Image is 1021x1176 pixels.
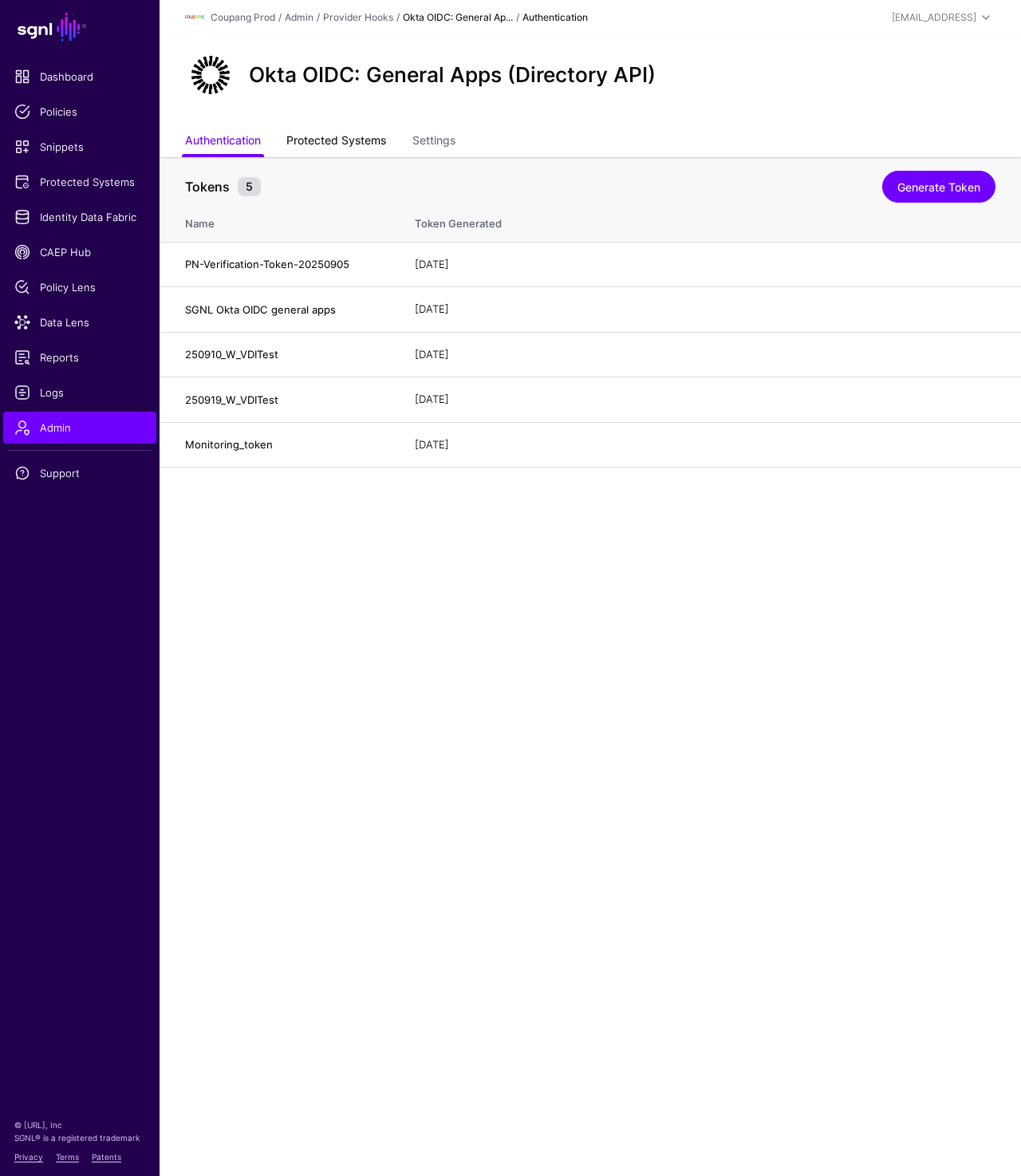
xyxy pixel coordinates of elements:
[14,1131,145,1144] p: SGNL® is a registered trademark
[393,10,403,25] div: /
[3,131,156,163] a: Snippets
[56,1152,79,1162] a: Terms
[160,200,399,242] th: Name
[185,8,204,27] img: svg+xml;base64,PHN2ZyBpZD0iTG9nbyIgeG1sbnM9Imh0dHA6Ly93d3cudzMub3JnLzIwMDAvc3ZnIiB3aWR0aD0iMTIxLj...
[415,438,449,451] span: [DATE]
[522,11,588,23] strong: Authentication
[14,385,145,401] span: Logs
[14,349,145,365] span: Reports
[185,302,383,317] h4: SGNL Okta OIDC general apps
[249,62,656,87] h2: Okta OIDC: General Apps (Directory API)
[185,257,383,271] h4: PN-Verification-Token-20250905
[415,348,449,361] span: [DATE]
[14,174,145,190] span: Protected Systems
[14,314,145,330] span: Data Lens
[181,177,234,196] span: Tokens
[275,10,285,25] div: /
[14,465,145,481] span: Support
[892,10,976,25] div: [EMAIL_ADDRESS]
[14,139,145,155] span: Snippets
[3,306,156,338] a: Data Lens
[415,393,449,405] span: [DATE]
[185,393,383,407] h4: 250919_W_VDITest
[3,341,156,373] a: Reports
[185,347,383,361] h4: 250910_W_VDITest
[3,201,156,233] a: Identity Data Fabric
[313,10,323,25] div: /
[412,127,455,157] a: Settings
[10,10,150,45] a: SGNL
[14,244,145,260] span: CAEP Hub
[14,1119,145,1131] p: © [URL], Inc
[285,11,313,23] a: Admin
[3,412,156,444] a: Admin
[14,69,145,85] span: Dashboard
[14,1152,43,1162] a: Privacy
[92,1152,121,1162] a: Patents
[185,49,236,101] img: svg+xml;base64,PHN2ZyB3aWR0aD0iNjQiIGhlaWdodD0iNjQiIHZpZXdCb3g9IjAgMCA2NCA2NCIgZmlsbD0ibm9uZSIgeG...
[403,11,513,23] strong: Okta OIDC: General Ap...
[3,96,156,128] a: Policies
[882,171,995,203] a: Generate Token
[14,209,145,225] span: Identity Data Fabric
[3,61,156,93] a: Dashboard
[399,200,1021,242] th: Token Generated
[415,258,449,270] span: [DATE]
[3,271,156,303] a: Policy Lens
[513,10,522,25] div: /
[323,11,393,23] a: Provider Hooks
[415,302,449,315] span: [DATE]
[14,104,145,120] span: Policies
[14,279,145,295] span: Policy Lens
[286,127,386,157] a: Protected Systems
[3,377,156,408] a: Logs
[3,236,156,268] a: CAEP Hub
[185,437,383,452] h4: Monitoring_token
[211,11,275,23] a: Coupang Prod
[238,177,261,196] small: 5
[14,420,145,436] span: Admin
[185,127,261,157] a: Authentication
[3,166,156,198] a: Protected Systems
